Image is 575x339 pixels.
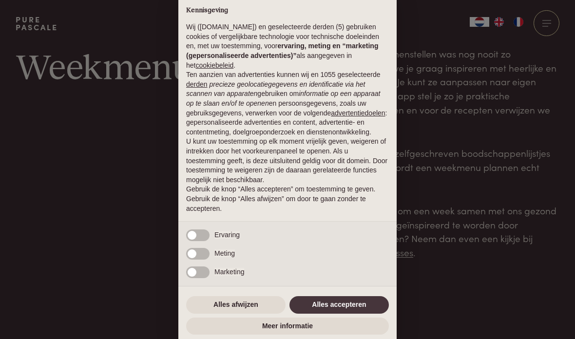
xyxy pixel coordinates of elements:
p: Wij ([DOMAIN_NAME]) en geselecteerde derden (5) gebruiken cookies of vergelijkbare technologie vo... [186,22,389,70]
button: Alles accepteren [289,296,389,314]
p: U kunt uw toestemming op elk moment vrijelijk geven, weigeren of intrekken door het voorkeurenpan... [186,137,389,185]
h2: Kennisgeving [186,6,389,15]
strong: ervaring, meting en “marketing (gepersonaliseerde advertenties)” [186,42,378,59]
em: informatie op een apparaat op te slaan en/of te openen [186,90,381,107]
span: Meting [214,249,235,257]
a: cookiebeleid [195,61,233,69]
button: advertentiedoelen [331,109,385,118]
p: Ten aanzien van advertenties kunnen wij en 1055 geselecteerde gebruiken om en persoonsgegevens, z... [186,70,389,137]
span: Ervaring [214,231,240,239]
button: Alles afwijzen [186,296,286,314]
span: Marketing [214,268,244,276]
em: precieze geolocatiegegevens en identificatie via het scannen van apparaten [186,80,365,98]
p: Gebruik de knop “Alles accepteren” om toestemming te geven. Gebruik de knop “Alles afwijzen” om d... [186,185,389,213]
button: derden [186,80,208,90]
button: Meer informatie [186,318,389,335]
